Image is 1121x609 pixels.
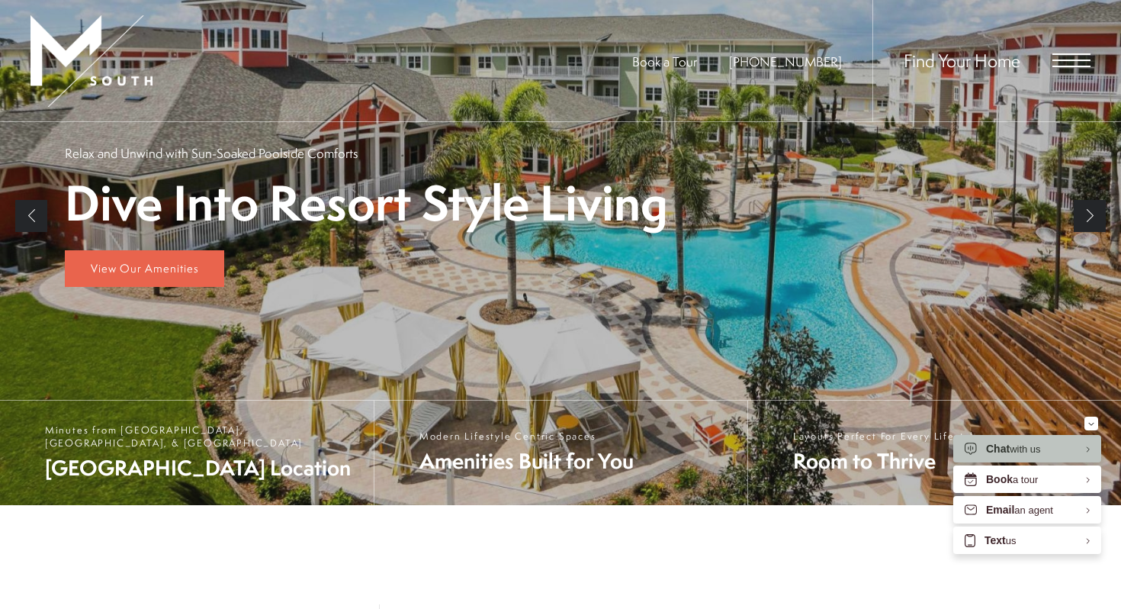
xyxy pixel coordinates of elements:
a: Next [1074,200,1106,232]
button: Open Menu [1052,53,1090,67]
span: [PHONE_NUMBER] [729,53,842,70]
p: Dive Into Resort Style Living [65,177,668,229]
a: Layouts Perfect For Every Lifestyle [747,401,1121,505]
span: Amenities Built for You [419,446,634,475]
p: Relax and Unwind with Sun-Soaked Poolside Comforts [65,144,358,162]
a: Modern Lifestyle Centric Spaces [374,401,747,505]
a: Book a Tour [632,53,697,70]
span: View Our Amenities [91,260,199,276]
span: Modern Lifestyle Centric Spaces [419,430,634,443]
span: Room to Thrive [793,446,981,475]
span: Layouts Perfect For Every Lifestyle [793,430,981,443]
span: [GEOGRAPHIC_DATA] Location [45,453,358,482]
a: View Our Amenities [65,250,224,287]
a: Find Your Home [904,48,1020,72]
img: MSouth [31,15,153,107]
a: Previous [15,200,47,232]
a: Call Us at 813-570-8014 [729,53,842,70]
span: Minutes from [GEOGRAPHIC_DATA], [GEOGRAPHIC_DATA], & [GEOGRAPHIC_DATA] [45,424,358,449]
